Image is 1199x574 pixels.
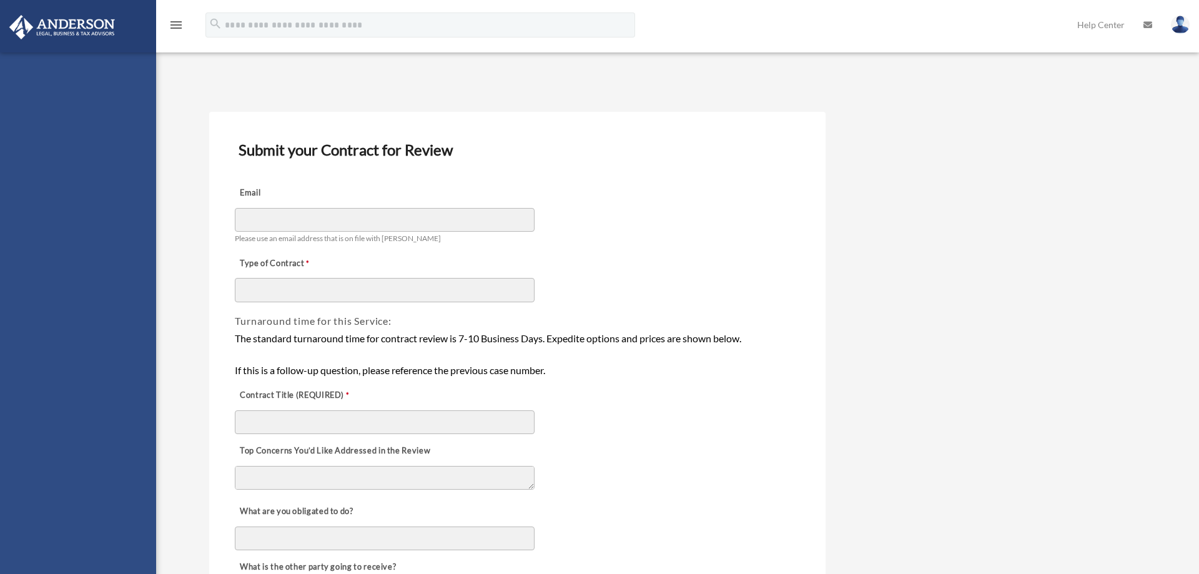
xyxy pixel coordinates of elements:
i: menu [169,17,184,32]
label: Top Concerns You’d Like Addressed in the Review [235,442,433,460]
label: Email [235,185,360,202]
span: Turnaround time for this Service: [235,315,391,327]
a: menu [169,22,184,32]
h3: Submit your Contract for Review [234,137,801,163]
label: What are you obligated to do? [235,503,360,521]
label: Contract Title (REQUIRED) [235,387,360,404]
label: Type of Contract [235,255,360,272]
span: Please use an email address that is on file with [PERSON_NAME] [235,234,441,243]
img: Anderson Advisors Platinum Portal [6,15,119,39]
img: User Pic [1171,16,1190,34]
div: The standard turnaround time for contract review is 7-10 Business Days. Expedite options and pric... [235,330,799,379]
i: search [209,17,222,31]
